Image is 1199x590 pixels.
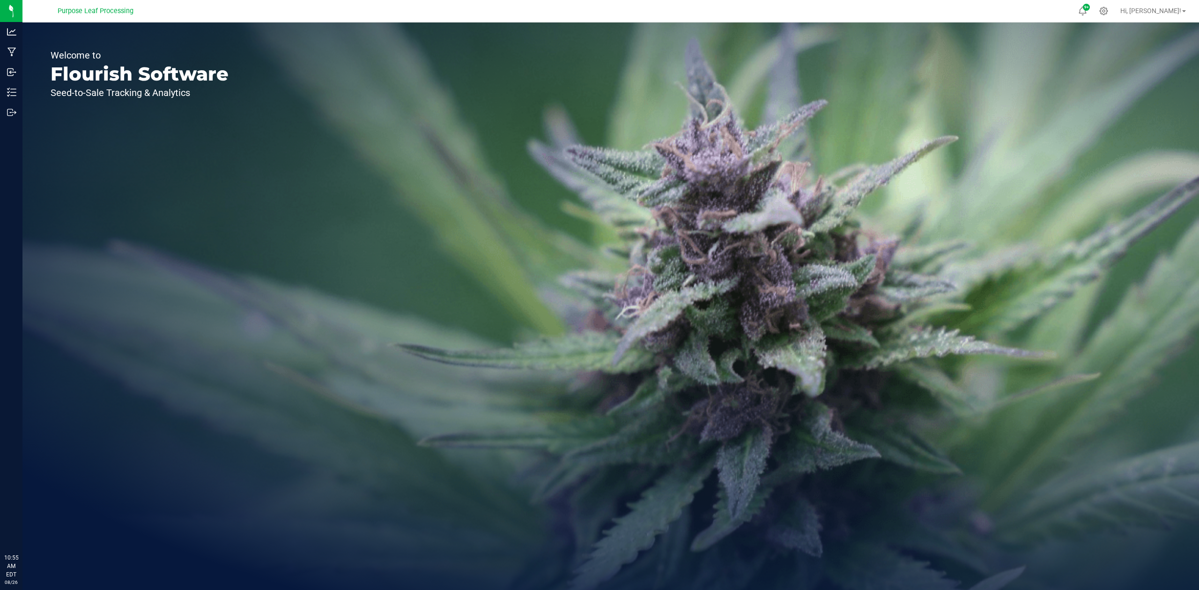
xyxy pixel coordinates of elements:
[51,88,229,97] p: Seed-to-Sale Tracking & Analytics
[4,553,18,579] p: 10:55 AM EDT
[7,108,16,117] inline-svg: Outbound
[7,88,16,97] inline-svg: Inventory
[51,65,229,83] p: Flourish Software
[1098,7,1110,15] div: Manage settings
[7,67,16,77] inline-svg: Inbound
[4,579,18,586] p: 08/26
[1120,7,1181,15] span: Hi, [PERSON_NAME]!
[7,27,16,37] inline-svg: Analytics
[7,47,16,57] inline-svg: Manufacturing
[51,51,229,60] p: Welcome to
[58,7,133,15] span: Purpose Leaf Processing
[1084,6,1088,9] span: 9+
